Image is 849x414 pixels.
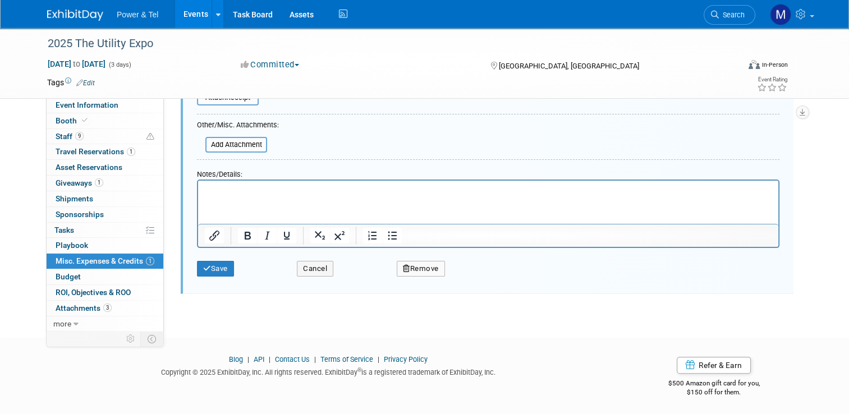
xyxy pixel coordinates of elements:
[146,257,154,265] span: 1
[357,367,361,373] sup: ®
[47,316,163,332] a: more
[47,59,106,69] span: [DATE] [DATE]
[626,371,802,397] div: $500 Amazon gift card for you,
[310,228,329,243] button: Subscript
[704,5,755,25] a: Search
[297,261,333,277] button: Cancel
[82,117,88,123] i: Booth reservation complete
[47,98,163,113] a: Event Information
[146,132,154,142] span: Potential Scheduling Conflict -- at least one attendee is tagged in another overlapping event.
[47,269,163,284] a: Budget
[127,148,135,156] span: 1
[363,228,382,243] button: Numbered list
[47,365,609,378] div: Copyright © 2025 ExhibitDay, Inc. All rights reserved. ExhibitDay is a registered trademark of Ex...
[677,357,751,374] a: Refer & Earn
[383,228,402,243] button: Bullet list
[121,332,141,346] td: Personalize Event Tab Strip
[719,11,745,19] span: Search
[47,129,163,144] a: Staff9
[95,178,103,187] span: 1
[238,228,257,243] button: Bold
[258,228,277,243] button: Italic
[397,261,445,277] button: Remove
[47,113,163,128] a: Booth
[678,58,788,75] div: Event Format
[47,223,163,238] a: Tasks
[47,207,163,222] a: Sponsorships
[198,181,778,224] iframe: Rich Text Area
[197,164,779,180] div: Notes/Details:
[56,178,103,187] span: Giveaways
[44,34,725,54] div: 2025 The Utility Expo
[47,160,163,175] a: Asset Reservations
[47,77,95,88] td: Tags
[54,226,74,234] span: Tasks
[47,238,163,253] a: Playbook
[47,285,163,300] a: ROI, Objectives & ROO
[56,288,131,297] span: ROI, Objectives & ROO
[56,147,135,156] span: Travel Reservations
[626,388,802,397] div: $150 off for them.
[75,132,84,140] span: 9
[47,254,163,269] a: Misc. Expenses & Credits1
[320,355,373,364] a: Terms of Service
[770,4,791,25] img: Madalyn Bobbitt
[266,355,273,364] span: |
[47,10,103,21] img: ExhibitDay
[237,59,304,71] button: Committed
[56,163,122,172] span: Asset Reservations
[245,355,252,364] span: |
[197,120,279,133] div: Other/Misc. Attachments:
[56,303,112,312] span: Attachments
[277,228,296,243] button: Underline
[311,355,319,364] span: |
[229,355,243,364] a: Blog
[117,10,158,19] span: Power & Tel
[71,59,82,68] span: to
[56,210,104,219] span: Sponsorships
[197,261,234,277] button: Save
[384,355,428,364] a: Privacy Policy
[56,241,88,250] span: Playbook
[749,60,760,69] img: Format-Inperson.png
[47,176,163,191] a: Giveaways1
[103,303,112,312] span: 3
[47,144,163,159] a: Travel Reservations1
[757,77,787,82] div: Event Rating
[76,79,95,87] a: Edit
[47,191,163,206] a: Shipments
[56,256,154,265] span: Misc. Expenses & Credits
[56,272,81,281] span: Budget
[141,332,164,346] td: Toggle Event Tabs
[56,116,90,125] span: Booth
[761,61,788,69] div: In-Person
[499,62,639,70] span: [GEOGRAPHIC_DATA], [GEOGRAPHIC_DATA]
[108,61,131,68] span: (3 days)
[375,355,382,364] span: |
[275,355,310,364] a: Contact Us
[56,100,118,109] span: Event Information
[47,301,163,316] a: Attachments3
[254,355,264,364] a: API
[56,132,84,141] span: Staff
[56,194,93,203] span: Shipments
[53,319,71,328] span: more
[205,228,224,243] button: Insert/edit link
[330,228,349,243] button: Superscript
